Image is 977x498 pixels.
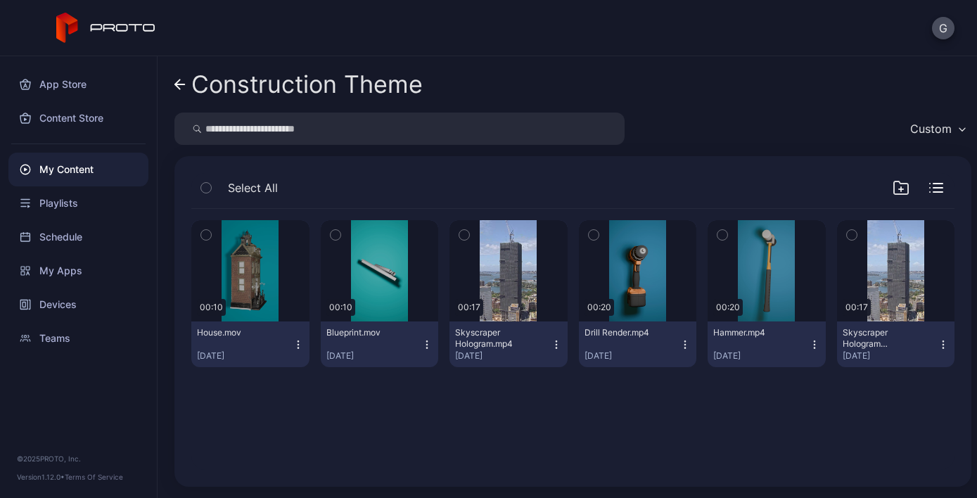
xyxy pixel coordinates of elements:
a: Playlists [8,186,148,220]
a: Schedule [8,220,148,254]
div: [DATE] [585,350,680,362]
div: [DATE] [197,350,293,362]
a: Terms Of Service [65,473,123,481]
button: Drill Render.mp4[DATE] [579,321,697,367]
div: [DATE] [843,350,938,362]
a: Content Store [8,101,148,135]
a: Construction Theme [174,68,423,101]
div: Skyscraper Hologram Video.mp4 [843,327,920,350]
a: Teams [8,321,148,355]
a: My Apps [8,254,148,288]
div: © 2025 PROTO, Inc. [17,453,140,464]
div: Hammer.mp4 [713,327,791,338]
div: [DATE] [713,350,809,362]
div: [DATE] [326,350,422,362]
button: House.mov[DATE] [191,321,309,367]
a: App Store [8,68,148,101]
button: Hammer.mp4[DATE] [708,321,826,367]
div: Construction Theme [191,71,423,98]
div: [DATE] [455,350,551,362]
div: House.mov [197,327,274,338]
span: Select All [228,179,278,196]
div: Custom [910,122,952,136]
span: Version 1.12.0 • [17,473,65,481]
button: Skyscraper Hologram.mp4[DATE] [449,321,568,367]
button: Blueprint.mov[DATE] [321,321,439,367]
div: Drill Render.mp4 [585,327,662,338]
a: Devices [8,288,148,321]
a: My Content [8,153,148,186]
button: Skyscraper Hologram Video.mp4[DATE] [837,321,955,367]
div: Skyscraper Hologram.mp4 [455,327,532,350]
button: Custom [903,113,971,145]
div: Blueprint.mov [326,327,404,338]
button: G [932,17,954,39]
